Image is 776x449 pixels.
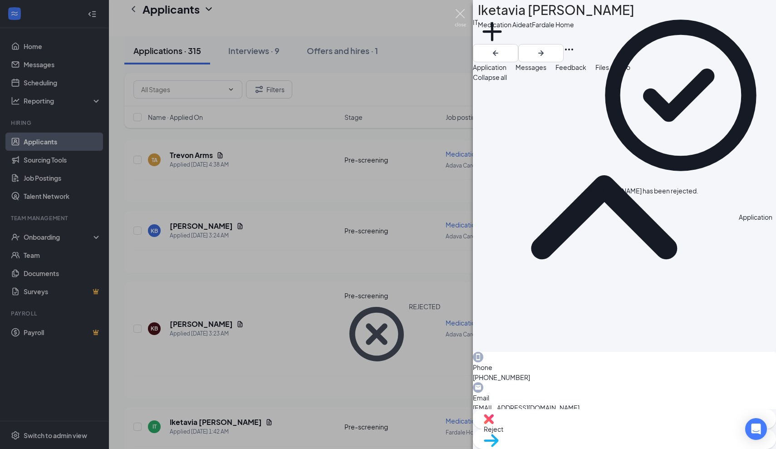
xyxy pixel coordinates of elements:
button: ArrowRight [518,44,564,62]
span: Feedback [555,63,586,71]
div: IT [473,17,478,27]
span: Messages [516,63,546,71]
span: Application [473,63,506,71]
span: Collapse all [473,73,507,81]
svg: Plus [478,17,506,46]
span: Email [473,393,776,403]
button: ArrowLeftNew [473,44,518,62]
svg: ArrowRight [535,48,546,59]
div: Medication Aide at Fardale Home [478,20,634,29]
svg: CheckmarkCircle [590,5,771,186]
svg: ArrowLeftNew [490,48,501,59]
span: Reject [484,425,503,433]
div: [PERSON_NAME] has been rejected. [590,186,698,196]
span: [EMAIL_ADDRESS][DOMAIN_NAME] [473,403,776,413]
button: PlusAdd a tag [478,17,506,56]
span: Phone [473,362,776,372]
span: [PHONE_NUMBER] [473,372,776,382]
svg: ChevronUp [473,86,735,348]
div: Application [739,212,772,222]
svg: Ellipses [564,44,575,55]
div: Open Intercom Messenger [745,418,767,440]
